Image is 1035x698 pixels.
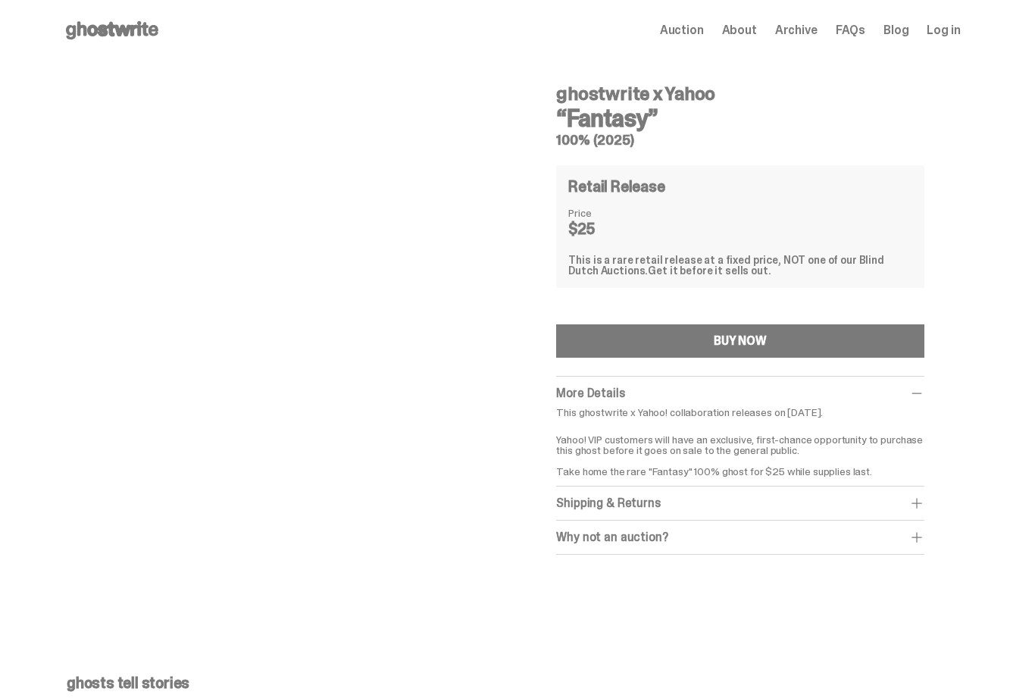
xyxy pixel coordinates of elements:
div: Shipping & Returns [556,496,924,511]
div: BUY NOW [714,335,767,347]
dt: Price [568,208,644,218]
a: FAQs [836,24,865,36]
h5: 100% (2025) [556,133,924,147]
a: Log in [927,24,960,36]
a: Blog [883,24,908,36]
p: ghosts tell stories [67,675,957,690]
h3: “Fantasy” [556,106,924,130]
button: BUY NOW [556,324,924,358]
span: Get it before it sells out. [648,264,771,277]
a: Auction [660,24,704,36]
dd: $25 [568,221,644,236]
a: Archive [775,24,818,36]
span: More Details [556,385,624,401]
h4: ghostwrite x Yahoo [556,85,924,103]
h4: Retail Release [568,179,664,194]
div: This is a rare retail release at a fixed price, NOT one of our Blind Dutch Auctions. [568,255,911,276]
a: About [722,24,757,36]
p: Yahoo! VIP customers will have an exclusive, first-chance opportunity to purchase this ghost befo... [556,424,924,477]
p: This ghostwrite x Yahoo! collaboration releases on [DATE]. [556,407,924,418]
div: Why not an auction? [556,530,924,545]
